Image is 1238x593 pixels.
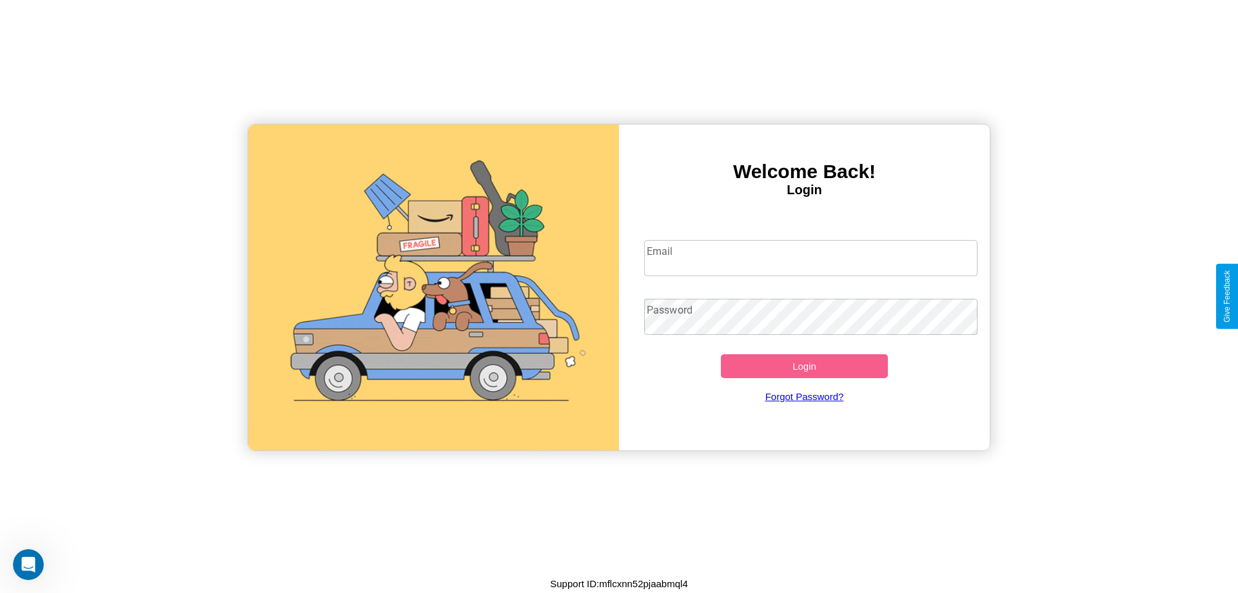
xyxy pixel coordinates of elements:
[721,354,888,378] button: Login
[550,575,687,592] p: Support ID: mflcxnn52pjaabmql4
[638,378,972,415] a: Forgot Password?
[248,125,619,450] img: gif
[619,161,990,183] h3: Welcome Back!
[619,183,990,197] h4: Login
[1223,270,1232,323] div: Give Feedback
[13,549,44,580] iframe: Intercom live chat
